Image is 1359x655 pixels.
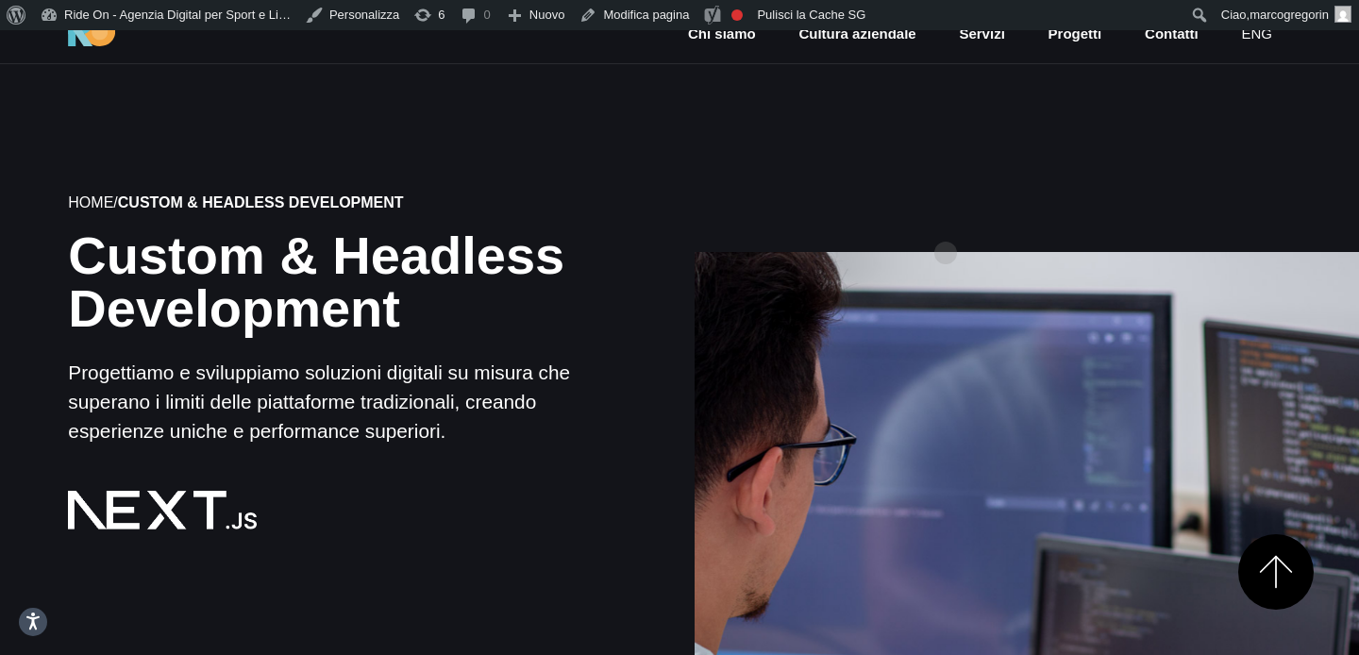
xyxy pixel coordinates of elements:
img: Ride On Agency [68,17,115,47]
a: Progetti [1047,24,1104,45]
p: Progettiamo e sviluppiamo soluzioni digitali su misura che superano i limiti delle piattaforme tr... [68,358,596,446]
span: / [68,194,403,210]
a: eng [1239,24,1274,45]
h1: Custom & Headless Development [68,229,596,335]
strong: Custom & Headless Development [118,194,404,210]
a: Chi siamo [686,24,758,45]
div: La frase chiave non è stata impostata [731,9,743,21]
a: Home [68,194,113,210]
a: Contatti [1143,24,1200,45]
a: Cultura aziendale [797,24,917,45]
a: Servizi [957,24,1006,45]
span: marcogregorin [1250,8,1329,22]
